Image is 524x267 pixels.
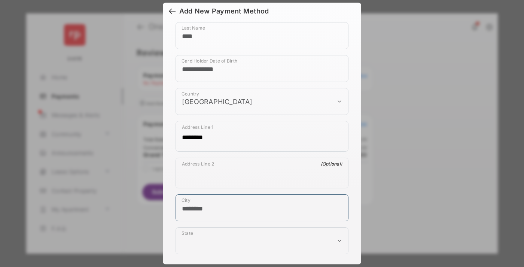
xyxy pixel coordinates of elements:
[176,88,348,115] div: payment_method_screening[postal_addresses][country]
[176,194,348,221] div: payment_method_screening[postal_addresses][locality]
[176,227,348,254] div: payment_method_screening[postal_addresses][administrativeArea]
[176,158,348,188] div: payment_method_screening[postal_addresses][addressLine2]
[179,7,269,15] div: Add New Payment Method
[176,121,348,152] div: payment_method_screening[postal_addresses][addressLine1]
